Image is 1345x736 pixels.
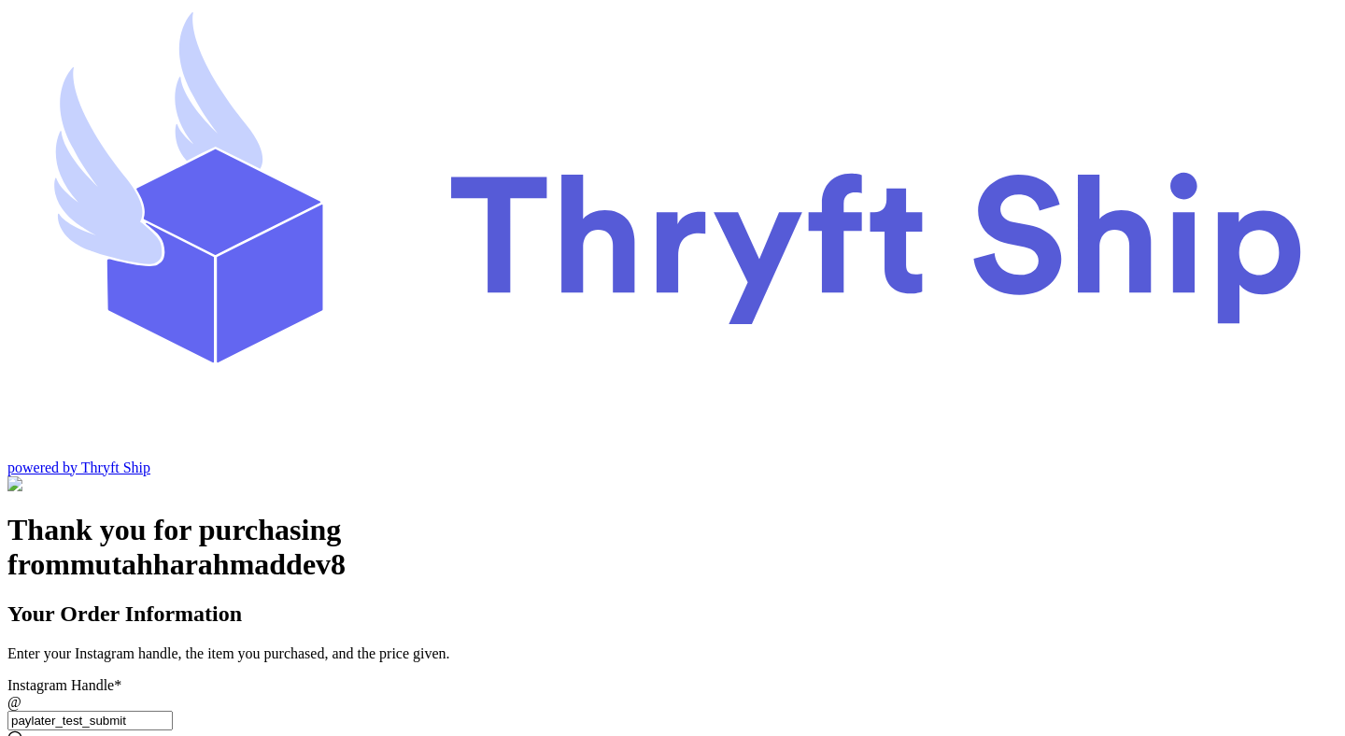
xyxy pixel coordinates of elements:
h2: Your Order Information [7,602,1338,627]
label: Instagram Handle [7,677,121,693]
p: Enter your Instagram handle, the item you purchased, and the price given. [7,645,1338,662]
div: @ [7,694,1338,711]
a: powered by Thryft Ship [7,460,150,475]
h1: Thank you for purchasing from [7,513,1338,582]
span: mutahharahmaddev8 [70,547,346,581]
img: Customer Form Background [7,476,193,493]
